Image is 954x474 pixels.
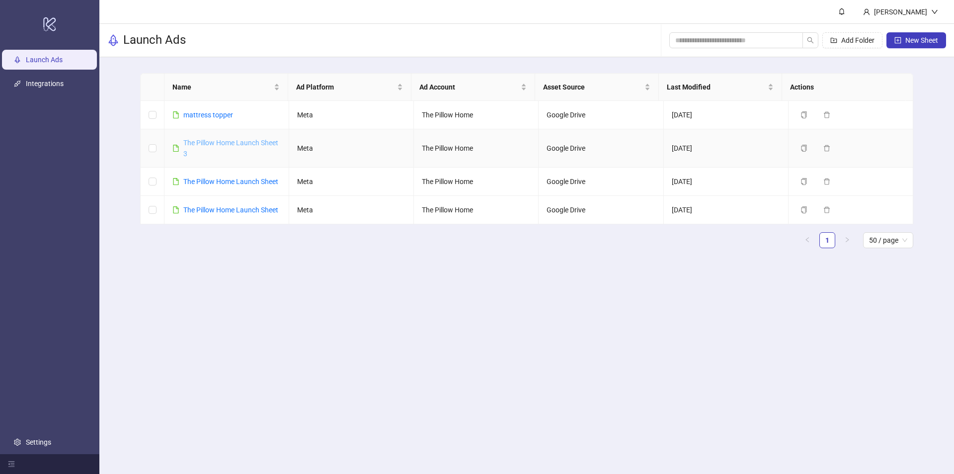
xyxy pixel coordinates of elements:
[820,233,835,248] a: 1
[804,237,810,243] span: left
[664,129,789,168] td: [DATE]
[800,111,807,118] span: copy
[183,111,233,119] a: mattress topper
[870,6,931,17] div: [PERSON_NAME]
[819,232,835,248] li: 1
[863,8,870,15] span: user
[164,74,288,101] th: Name
[539,196,663,224] td: Google Drive
[886,32,946,48] button: New Sheet
[838,8,845,15] span: bell
[844,237,850,243] span: right
[894,37,901,44] span: plus-square
[869,233,907,248] span: 50 / page
[172,111,179,118] span: file
[931,8,938,15] span: down
[667,82,766,93] span: Last Modified
[539,101,663,129] td: Google Drive
[823,178,830,185] span: delete
[800,178,807,185] span: copy
[807,37,814,44] span: search
[823,111,830,118] span: delete
[289,129,414,168] td: Meta
[839,232,855,248] button: right
[414,196,539,224] td: The Pillow Home
[183,206,278,214] a: The Pillow Home Launch Sheet
[535,74,659,101] th: Asset Source
[539,129,663,168] td: Google Drive
[782,74,906,101] th: Actions
[863,232,913,248] div: Page Size
[800,206,807,213] span: copy
[823,206,830,213] span: delete
[799,232,815,248] button: left
[799,232,815,248] li: Previous Page
[543,82,642,93] span: Asset Source
[905,36,938,44] span: New Sheet
[414,168,539,196] td: The Pillow Home
[839,232,855,248] li: Next Page
[830,37,837,44] span: folder-add
[288,74,412,101] th: Ad Platform
[289,168,414,196] td: Meta
[414,129,539,168] td: The Pillow Home
[26,80,64,88] a: Integrations
[664,101,789,129] td: [DATE]
[664,168,789,196] td: [DATE]
[659,74,783,101] th: Last Modified
[183,139,278,158] a: The Pillow Home Launch Sheet 3
[539,168,663,196] td: Google Drive
[664,196,789,224] td: [DATE]
[8,461,15,468] span: menu-fold
[183,178,278,186] a: The Pillow Home Launch Sheet
[172,178,179,185] span: file
[822,32,882,48] button: Add Folder
[296,82,396,93] span: Ad Platform
[823,145,830,152] span: delete
[26,56,63,64] a: Launch Ads
[419,82,519,93] span: Ad Account
[289,101,414,129] td: Meta
[26,438,51,446] a: Settings
[411,74,535,101] th: Ad Account
[289,196,414,224] td: Meta
[107,34,119,46] span: rocket
[172,82,272,93] span: Name
[123,32,186,48] h3: Launch Ads
[414,101,539,129] td: The Pillow Home
[172,145,179,152] span: file
[800,145,807,152] span: copy
[841,36,874,44] span: Add Folder
[172,206,179,213] span: file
